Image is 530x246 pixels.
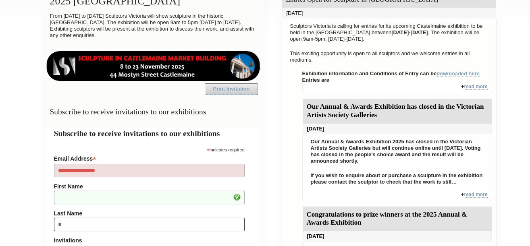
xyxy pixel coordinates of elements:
[307,170,488,187] p: If you wish to enquire about or purchase a sculpture in the exhibition please contact the sculpto...
[286,21,492,44] p: Sculptors Victoria is calling for entries for its upcoming Castelmaine exhibition to be held in t...
[464,84,487,90] a: read more
[46,51,261,81] img: castlemaine-ldrbd25v2.png
[303,207,492,232] div: Congratulations to prize winners at the 2025 Annual & Awards Exhibition
[46,104,261,120] h3: Subscribe to receive invitations to our exhibitions
[54,145,245,153] div: indicates required
[307,136,488,166] p: Our Annual & Awards Exhibition 2025 has closed in the Victorian Artists Society Galleries but wil...
[303,124,492,134] div: [DATE]
[303,99,492,124] div: Our Annual & Awards Exhibition has closed in the Victorian Artists Society Galleries
[302,83,492,94] div: +
[205,83,258,95] a: Print Invitation
[54,128,253,139] h2: Subscribe to receive invitations to our exhibitions
[302,70,480,77] strong: Exhibition information and Conditions of Entry can be
[282,8,496,19] div: [DATE]
[464,192,487,198] a: read more
[46,11,261,41] p: From [DATE] to [DATE] Sculptors Victoria will show sculpture in the historic [GEOGRAPHIC_DATA]. T...
[302,191,492,202] div: +
[54,237,245,244] strong: Invitations
[54,153,245,163] label: Email Address
[303,231,492,242] div: [DATE]
[391,29,428,35] strong: [DATE]-[DATE]
[54,183,245,190] label: First Name
[436,70,480,77] a: downloaded here
[54,210,245,217] label: Last Name
[286,48,492,65] p: This exciting opportunity is open to all sculptors and we welcome entries in all mediums.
